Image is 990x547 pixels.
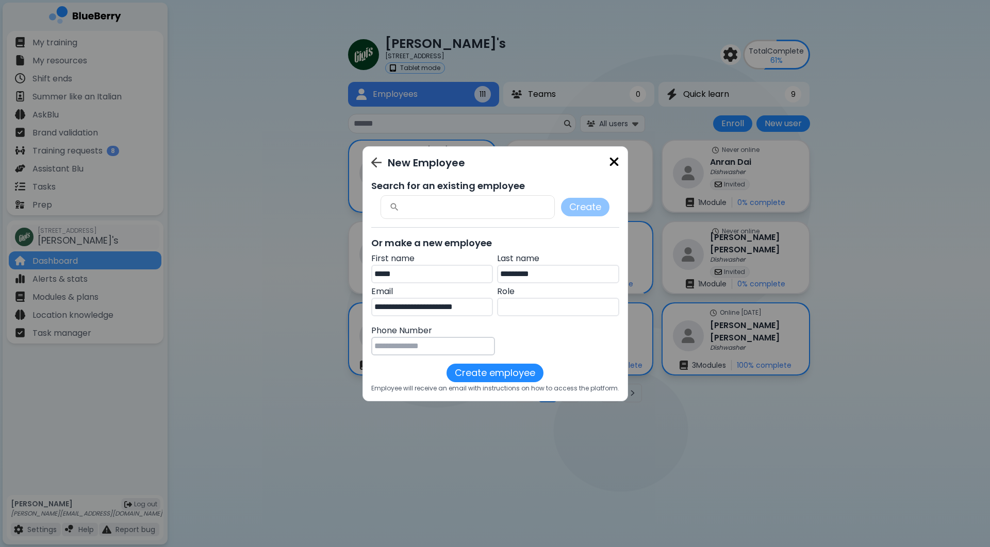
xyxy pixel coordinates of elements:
img: Go back [371,157,382,168]
p: Last name [497,252,619,265]
button: Create employee [447,364,543,382]
p: Or make a new employee [371,236,619,250]
p: Phone Number [371,324,496,337]
p: Email [371,285,493,298]
p: Search for an existing employee [371,179,619,193]
p: Employee will receive an email with instructions on how to access the platform. [371,384,619,392]
p: First name [371,252,493,265]
p: New Employee [388,155,465,170]
p: Role [497,285,619,298]
img: close icon [609,155,619,169]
